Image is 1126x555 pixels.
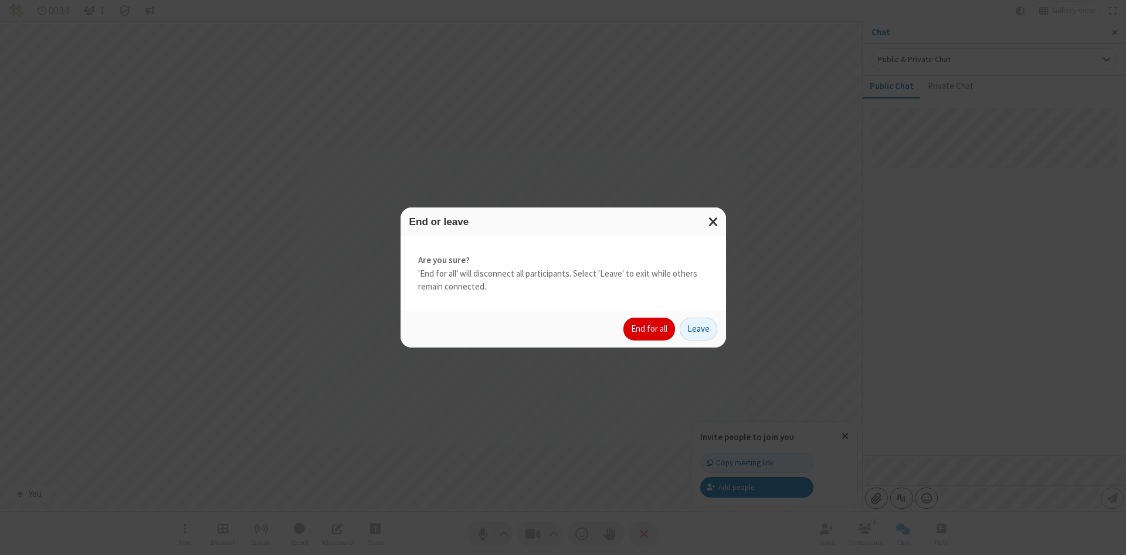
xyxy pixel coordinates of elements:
[701,207,726,236] button: Close modal
[680,318,717,341] button: Leave
[418,254,708,267] strong: Are you sure?
[401,236,726,311] div: 'End for all' will disconnect all participants. Select 'Leave' to exit while others remain connec...
[409,216,717,227] h3: End or leave
[623,318,675,341] button: End for all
